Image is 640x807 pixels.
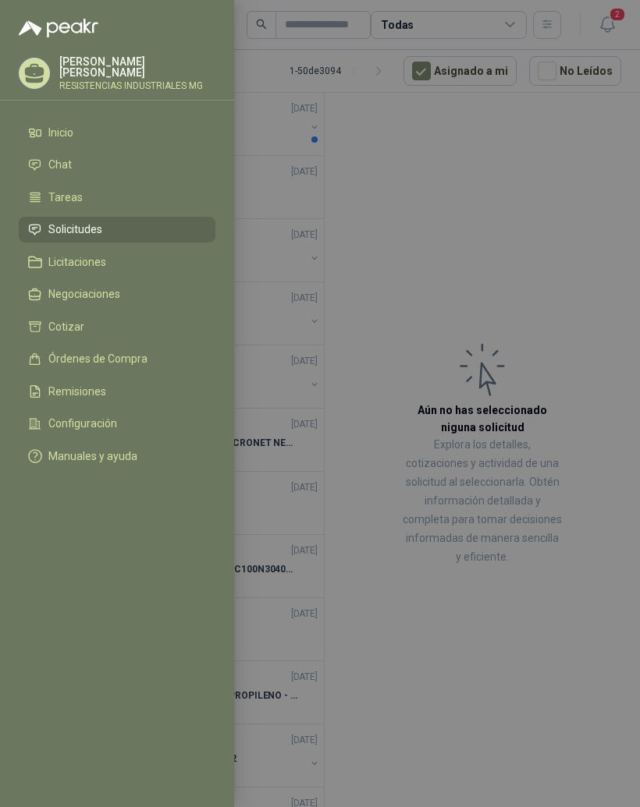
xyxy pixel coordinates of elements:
[19,346,215,373] a: Órdenes de Compra
[48,320,84,333] span: Cotizar
[48,256,106,268] span: Licitaciones
[48,352,148,365] span: Órdenes de Compra
[48,126,73,139] span: Inicio
[48,223,102,235] span: Solicitudes
[19,217,215,243] a: Solicitudes
[19,411,215,437] a: Configuración
[19,281,215,308] a: Negociaciones
[19,443,215,469] a: Manuales y ayuda
[48,450,137,462] span: Manuales y ayuda
[19,184,215,211] a: Tareas
[48,158,72,171] span: Chat
[19,249,215,275] a: Licitaciones
[19,152,215,179] a: Chat
[59,56,215,78] p: [PERSON_NAME] [PERSON_NAME]
[19,19,98,37] img: Logo peakr
[48,417,117,430] span: Configuración
[19,313,215,340] a: Cotizar
[48,288,120,300] span: Negociaciones
[19,119,215,146] a: Inicio
[59,81,215,90] p: RESISTENCIAS INDUSTRIALES MG
[48,191,83,204] span: Tareas
[19,378,215,405] a: Remisiones
[48,385,106,398] span: Remisiones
